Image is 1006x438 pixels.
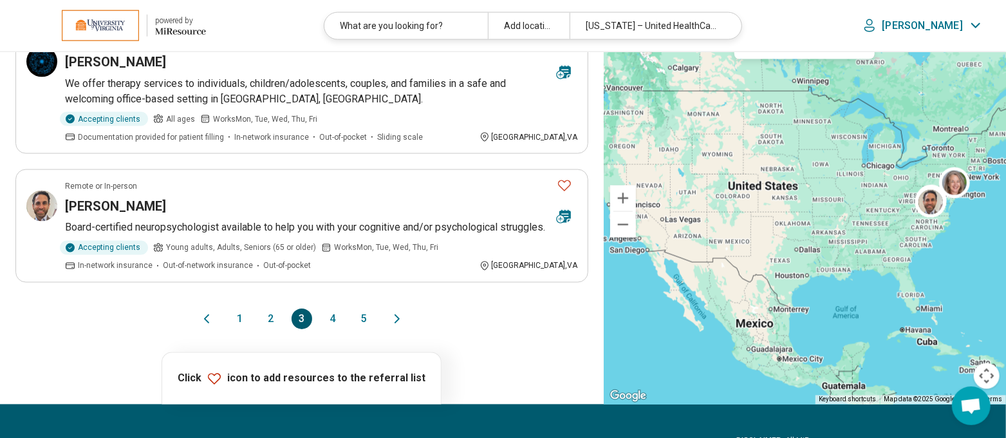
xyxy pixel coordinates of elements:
button: Zoom in [610,186,636,211]
button: 4 [322,309,343,329]
div: Accepting clients [60,241,148,255]
span: Out-of-network insurance [163,260,253,272]
p: Board-certified neuropsychologist available to help you with your cognitive and/or psychological ... [65,220,577,236]
p: Remote or In-person [65,180,137,192]
span: Young adults, Adults, Seniors (65 or older) [166,242,316,254]
button: Zoom out [610,212,636,238]
span: In-network insurance [78,260,153,272]
a: University of Virginiapowered by [21,10,206,41]
p: We offer therapy services to individuals, children/adolescents, couples, and families in a safe a... [65,76,577,107]
img: University of Virginia [62,10,139,41]
span: Works Mon, Tue, Wed, Thu, Fri [334,242,438,254]
div: [GEOGRAPHIC_DATA] , VA [480,131,577,143]
span: Works Mon, Tue, Wed, Thu, Fri [213,113,317,125]
button: 5 [353,309,374,329]
span: Out-of-pocket [263,260,311,272]
div: powered by [155,15,206,26]
div: Accepting clients [60,112,148,126]
div: What are you looking for? [324,13,488,39]
a: Open this area in Google Maps (opens a new window) [607,388,649,405]
button: Favorite [552,173,577,199]
span: Map data ©2025 Google, INEGI [884,396,976,403]
button: Map camera controls [974,363,1000,389]
img: Google [607,388,649,405]
button: 3 [292,309,312,329]
span: In-network insurance [234,131,309,143]
button: 1 [230,309,250,329]
button: Next page [389,309,405,329]
a: Terms (opens in new tab) [983,396,1002,403]
button: Previous page [199,309,214,329]
h3: [PERSON_NAME] [65,53,166,71]
span: Out-of-pocket [319,131,367,143]
button: Keyboard shortcuts [819,395,876,405]
h3: [PERSON_NAME] [65,197,166,215]
div: Open chat [952,386,991,425]
div: [GEOGRAPHIC_DATA] , VA [480,260,577,272]
button: 2 [261,309,281,329]
div: [US_STATE] – United HealthCare Student Resources [570,13,733,39]
p: Click icon to add resources to the referral list [178,371,425,386]
span: Documentation provided for patient filling [78,131,224,143]
div: Add location [488,13,570,39]
span: Sliding scale [377,131,423,143]
p: [PERSON_NAME] [882,19,963,32]
span: All ages [166,113,195,125]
